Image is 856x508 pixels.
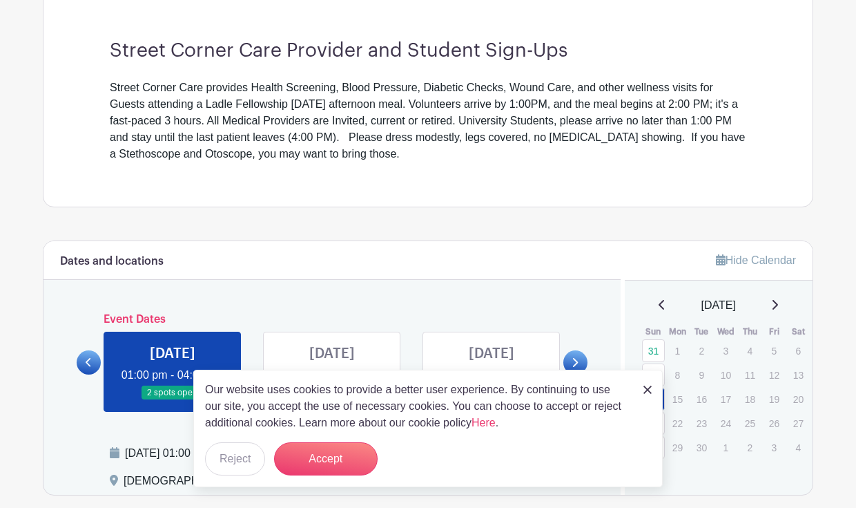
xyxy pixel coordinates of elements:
h6: Event Dates [101,313,563,326]
button: Reject [205,442,265,476]
p: 12 [763,364,786,386]
p: Our website uses cookies to provide a better user experience. By continuing to use our site, you ... [205,382,629,431]
p: 8 [666,364,689,386]
th: Wed [714,325,738,339]
p: 20 [787,388,810,410]
a: 31 [642,339,665,362]
a: Hide Calendar [716,254,796,266]
img: close_button-5f87c8562297e5c2d7936805f587ecaba9071eb48480494691a3f1689db116b3.svg [643,386,652,394]
p: 9 [690,364,713,386]
div: Street Corner Care provides Health Screening, Blood Pressure, Diabetic Checks, Wound Care, and ot... [110,79,746,162]
p: 10 [714,364,737,386]
p: 26 [763,413,786,434]
p: 24 [714,413,737,434]
p: 1 [666,340,689,361]
th: Mon [665,325,690,339]
p: 15 [666,388,689,410]
a: Here [471,417,496,429]
p: 4 [787,437,810,458]
p: 6 [787,340,810,361]
p: 19 [763,388,786,410]
th: Sat [786,325,810,339]
p: 27 [787,413,810,434]
div: [DATE] 01:00 pm to 04:00 pm [125,445,591,462]
p: 1 [714,437,737,458]
p: 18 [739,388,761,410]
h6: Dates and locations [60,255,164,268]
span: [DATE] [701,297,736,314]
p: 4 [739,340,761,361]
div: [DEMOGRAPHIC_DATA][GEOGRAPHIC_DATA], [STREET_ADDRESS] [124,473,478,495]
p: 11 [739,364,761,386]
p: 3 [763,437,786,458]
p: 3 [714,340,737,361]
p: 30 [690,437,713,458]
th: Thu [738,325,762,339]
p: 13 [787,364,810,386]
p: 5 [763,340,786,361]
p: 22 [666,413,689,434]
p: 23 [690,413,713,434]
th: Fri [762,325,786,339]
p: 17 [714,388,737,410]
a: 7 [642,364,665,386]
p: 29 [666,437,689,458]
p: 2 [690,340,713,361]
p: 2 [739,437,761,458]
p: 16 [690,388,713,410]
p: 25 [739,413,761,434]
th: Tue [690,325,714,339]
h3: Street Corner Care Provider and Student Sign-Ups [110,39,746,63]
button: Accept [274,442,378,476]
th: Sun [641,325,665,339]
